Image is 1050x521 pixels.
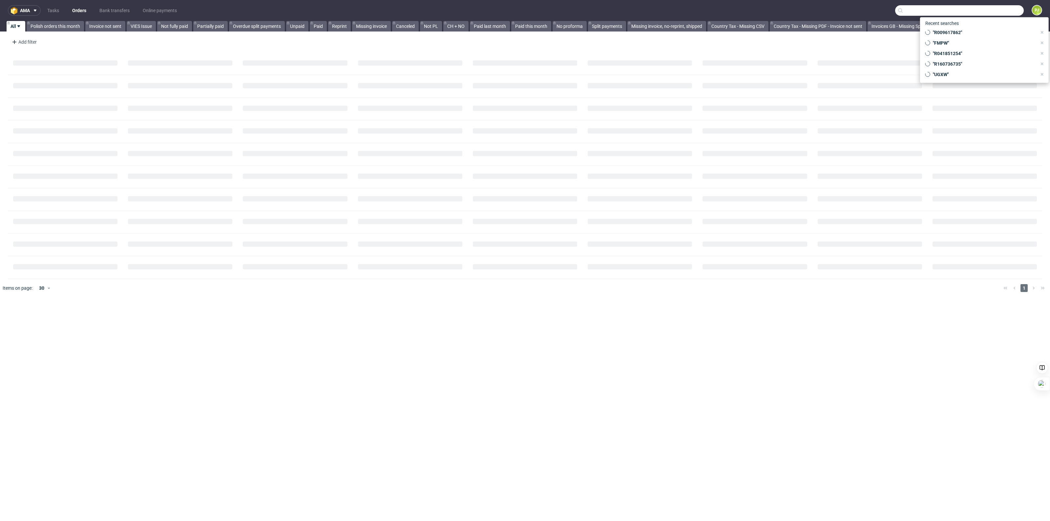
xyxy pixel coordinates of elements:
a: Reprint [328,21,351,31]
span: "FMPW" [930,40,1037,46]
a: Online payments [139,5,181,16]
a: Not PL [420,21,442,31]
a: Overdue split payments [229,21,285,31]
a: Country Tax - Missing PDF - Invoice not sent [770,21,866,31]
a: Invoice not sent [85,21,125,31]
a: Orders [68,5,90,16]
div: 30 [35,283,47,293]
a: CH + NO [443,21,469,31]
a: Missing invoice, no-reprint, shipped [627,21,706,31]
span: "R160736735" [930,61,1037,67]
a: Paid [310,21,327,31]
a: All [7,21,25,31]
a: Paid last month [470,21,510,31]
a: Polish orders this month [27,21,84,31]
a: Unpaid [286,21,308,31]
a: Not fully paid [157,21,192,31]
div: Add filter [9,37,38,47]
a: Paid this month [511,21,551,31]
span: "R009617862" [930,29,1037,36]
a: Country Tax - Missing CSV [707,21,768,31]
button: ama [8,5,41,16]
span: "R041851254" [930,50,1037,57]
span: "UGXW" [930,71,1037,78]
a: No proforma [553,21,587,31]
a: Partially paid [193,21,228,31]
a: Canceled [392,21,419,31]
a: Invoices GB - Missing Spreadsheet [868,21,945,31]
span: 1 [1020,284,1028,292]
img: logo [11,7,20,14]
a: Missing invoice [352,21,391,31]
a: VIES Issue [127,21,156,31]
span: Items on page: [3,285,32,291]
a: Tasks [43,5,63,16]
span: ama [20,8,30,13]
figcaption: PJ [1032,6,1041,15]
a: Split payments [588,21,626,31]
span: Recent searches [923,18,961,29]
a: Bank transfers [95,5,134,16]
